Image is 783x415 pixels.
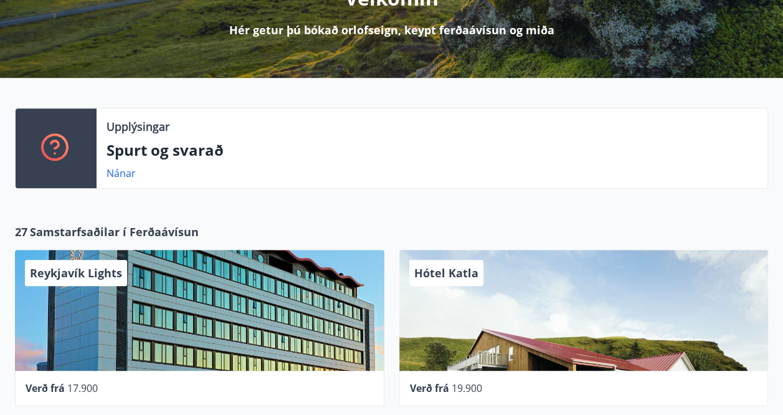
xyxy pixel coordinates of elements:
[30,224,199,240] span: Samstarfsaðilar í Ferðaávísun
[67,381,98,395] span: 17.900
[26,381,65,395] span: Verð frá
[107,140,757,161] p: Spurt og svarað
[410,381,449,395] span: Verð frá
[229,22,554,38] p: Hér getur þú bókað orlofseign, keypt ferðaávísun og miða
[15,224,27,240] span: 27
[107,118,169,135] p: Upplýsingar
[107,166,136,180] a: Nánar
[452,381,482,395] span: 19.900
[30,265,122,280] span: Reykjavík Lights
[414,265,478,280] span: Hótel Katla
